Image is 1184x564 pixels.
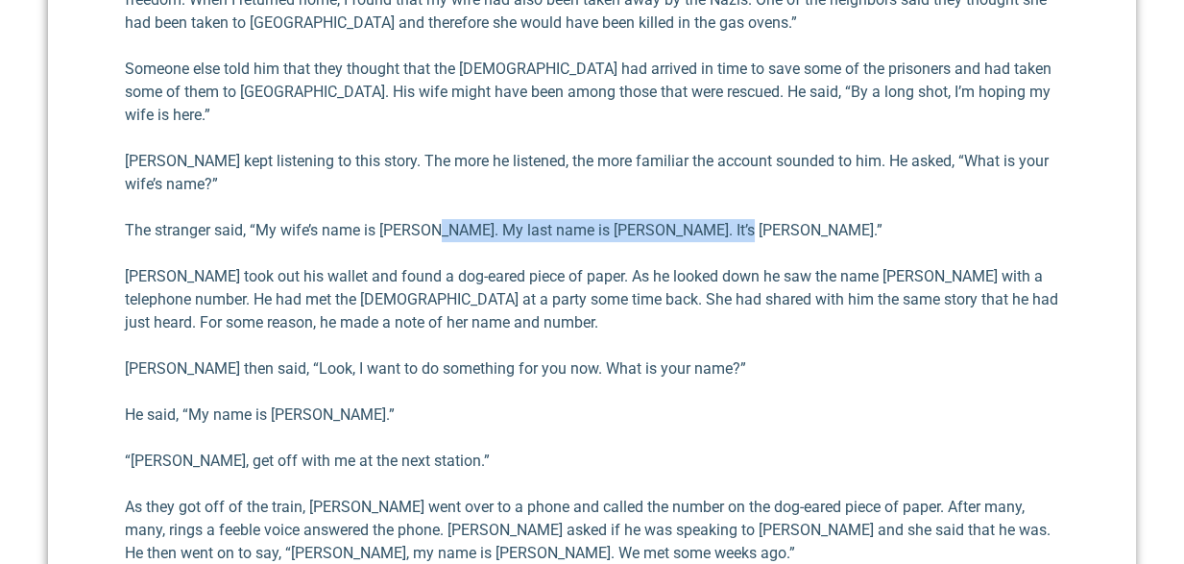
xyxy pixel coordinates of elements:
[125,404,1059,427] p: He said, “My name is [PERSON_NAME].”
[125,265,1059,334] p: [PERSON_NAME] took out his wallet and found a dog-eared piece of paper. As he looked down he saw ...
[125,150,1059,196] p: [PERSON_NAME] kept listening to this story. The more he listened, the more familiar the account s...
[125,450,1059,473] p: “[PERSON_NAME], get off with me at the next station.”
[125,357,1059,380] p: [PERSON_NAME] then said, “Look, I want to do something for you now. What is your name?”
[125,219,1059,242] p: The stranger said, “My wife’s name is [PERSON_NAME]. My last name is [PERSON_NAME]. It’s [PERSON_...
[125,58,1059,127] p: Someone else told him that they thought that the [DEMOGRAPHIC_DATA] had arrived in time to save s...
